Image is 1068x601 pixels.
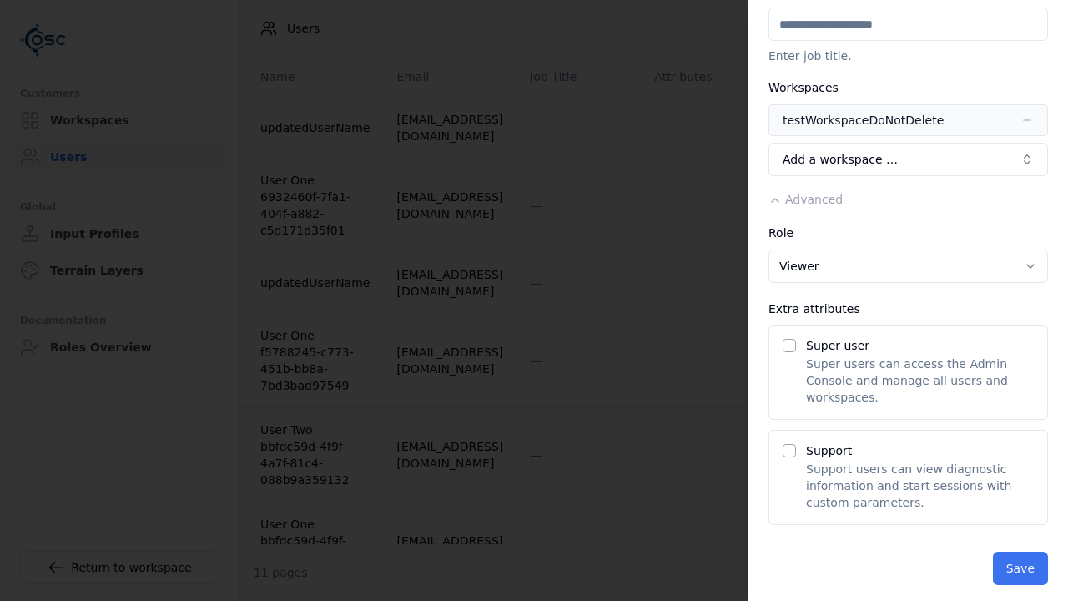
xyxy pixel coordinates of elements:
label: Support [806,444,852,457]
span: Add a workspace … [783,151,898,168]
p: Super users can access the Admin Console and manage all users and workspaces. [806,356,1034,406]
label: Role [768,226,793,240]
p: Support users can view diagnostic information and start sessions with custom parameters. [806,461,1034,511]
button: Advanced [768,191,843,208]
label: Workspaces [768,81,839,94]
label: Super user [806,339,869,352]
div: testWorkspaceDoNotDelete [783,112,944,129]
p: Enter job title. [768,48,1048,64]
button: Save [993,552,1048,585]
div: Extra attributes [768,303,1048,315]
span: Advanced [785,193,843,206]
